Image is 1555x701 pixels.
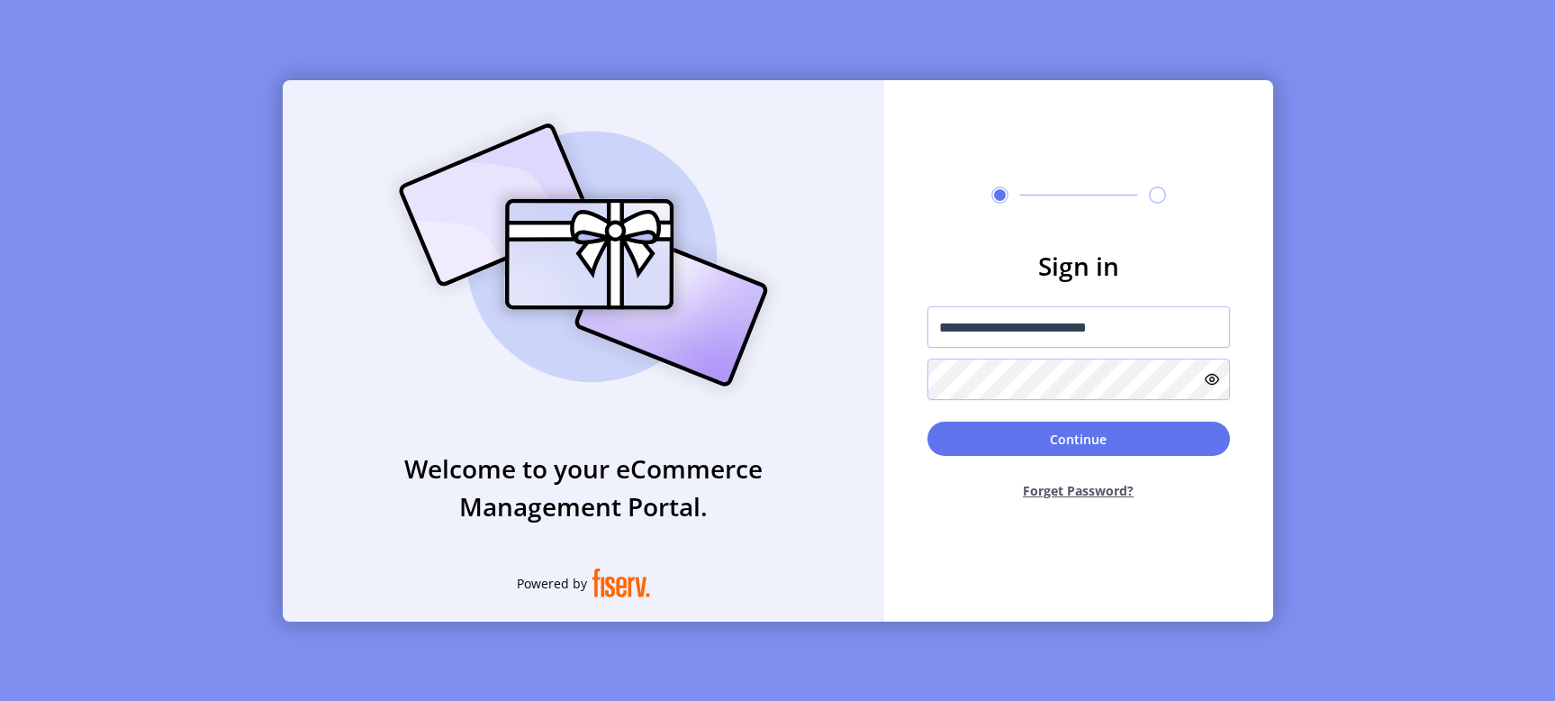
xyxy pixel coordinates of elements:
[283,450,884,525] h3: Welcome to your eCommerce Management Portal.
[927,422,1230,456] button: Continue
[372,104,795,406] img: card_Illustration.svg
[517,574,587,593] span: Powered by
[927,247,1230,285] h3: Sign in
[927,467,1230,514] button: Forget Password?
